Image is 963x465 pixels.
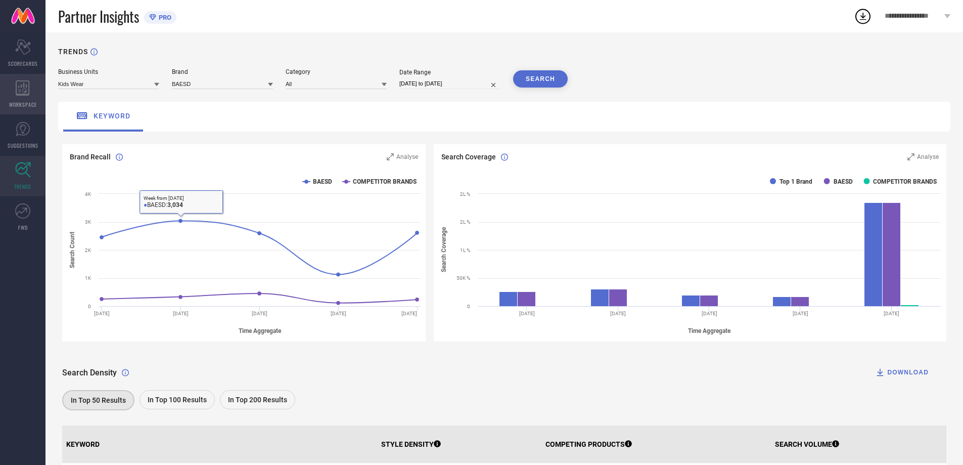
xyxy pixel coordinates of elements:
span: In Top 100 Results [148,396,207,404]
span: Brand Recall [70,153,111,161]
text: 50K % [456,275,470,281]
text: COMPETITOR BRANDS [874,178,937,185]
span: In Top 50 Results [71,396,126,404]
tspan: Time Aggregate [688,327,731,334]
text: 0 [88,304,91,309]
text: [DATE] [252,311,267,316]
text: [DATE] [611,311,626,316]
span: Analyse [917,153,939,160]
text: [DATE] [94,311,110,316]
div: Brand [172,68,273,75]
text: [DATE] [401,311,417,316]
text: [DATE] [519,311,535,316]
text: [DATE] [793,311,808,316]
text: BAESD [834,178,853,185]
text: 3K [85,219,91,225]
span: SCORECARDS [8,60,38,67]
text: [DATE] [173,311,189,316]
text: COMPETITOR BRANDS [353,178,417,185]
div: Category [286,68,387,75]
tspan: Search Count [69,232,76,268]
span: Partner Insights [58,6,139,27]
span: keyword [94,112,130,120]
span: SUGGESTIONS [8,142,38,149]
text: 0 [467,304,470,309]
div: DOWNLOAD [875,367,929,377]
p: SEARCH VOLUME [775,440,839,448]
div: Business Units [58,68,159,75]
text: [DATE] [884,311,900,316]
tspan: Search Coverage [440,227,447,273]
text: [DATE] [702,311,717,316]
svg: Zoom [907,153,914,160]
text: [DATE] [331,311,346,316]
span: Search Coverage [441,153,496,161]
tspan: Time Aggregate [239,327,282,334]
svg: Zoom [387,153,394,160]
text: 2L % [460,219,470,225]
span: FWD [18,224,28,231]
text: Top 1 Brand [779,178,812,185]
text: 2K [85,247,91,253]
text: 1K [85,275,91,281]
span: Search Density [62,368,117,377]
span: WORKSPACE [9,101,37,108]
text: BAESD [313,178,332,185]
span: TRENDS [14,183,31,190]
span: Analyse [396,153,418,160]
button: SEARCH [513,70,568,88]
text: 1L % [460,247,470,253]
p: COMPETING PRODUCTS [545,440,632,448]
text: 2L % [460,191,470,197]
input: Select date range [399,78,500,89]
p: STYLE DENSITY [381,440,441,448]
h1: TRENDS [58,48,88,56]
button: DOWNLOAD [862,362,941,383]
span: PRO [156,14,171,21]
text: 4K [85,191,91,197]
div: Date Range [399,69,500,76]
th: KEYWORD [62,426,377,463]
span: In Top 200 Results [228,396,287,404]
div: Open download list [854,7,872,25]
